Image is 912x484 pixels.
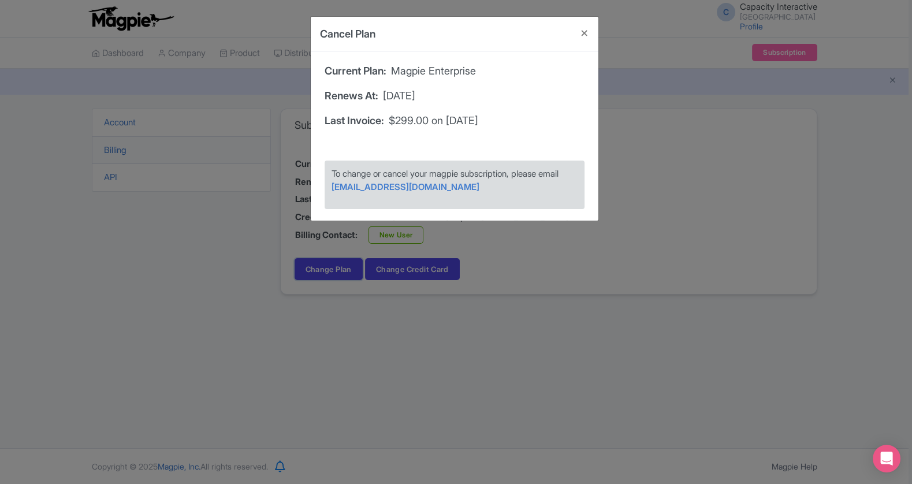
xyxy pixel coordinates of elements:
[325,113,384,128] span: Last Invoice:
[873,445,900,472] div: Open Intercom Messenger
[325,63,386,79] span: Current Plan:
[391,63,476,79] span: Magpie Enterprise
[571,17,598,50] button: Close
[320,26,375,42] h4: Cancel Plan
[332,181,479,192] a: [EMAIL_ADDRESS][DOMAIN_NAME]
[389,113,478,128] span: $299.00 on [DATE]
[383,88,415,103] span: [DATE]
[325,88,378,103] span: Renews At:
[332,168,559,179] span: To change or cancel your magpie subscription, please email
